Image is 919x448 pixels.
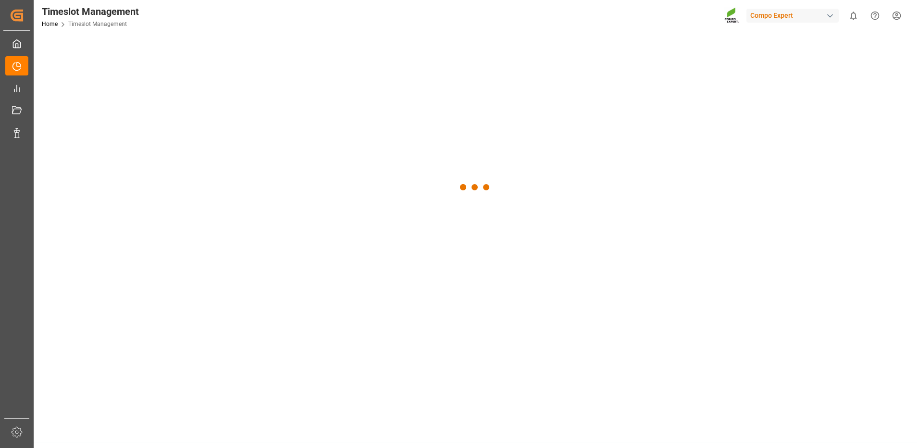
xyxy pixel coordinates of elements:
[746,6,843,25] button: Compo Expert
[746,9,839,23] div: Compo Expert
[42,21,58,27] a: Home
[864,5,886,26] button: Help Center
[843,5,864,26] button: show 0 new notifications
[724,7,740,24] img: Screenshot%202023-09-29%20at%2010.02.21.png_1712312052.png
[42,4,139,19] div: Timeslot Management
